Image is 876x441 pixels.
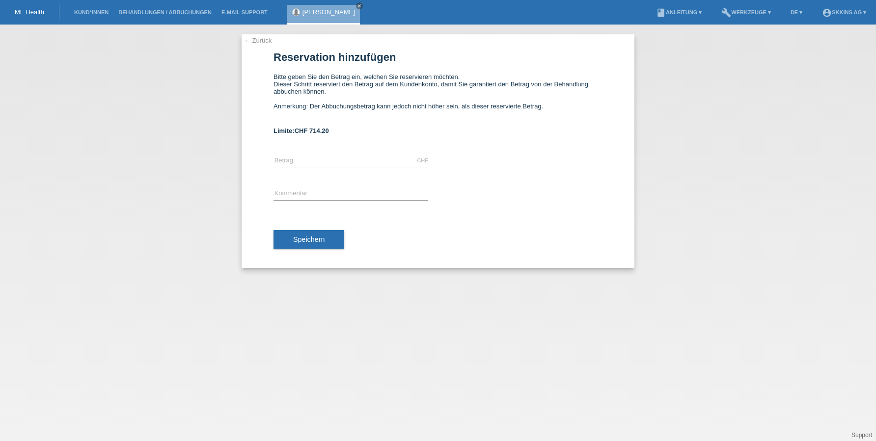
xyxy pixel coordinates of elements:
i: account_circle [822,8,832,18]
span: Speichern [293,235,325,243]
div: CHF [417,157,428,163]
button: Speichern [274,230,344,249]
i: build [721,8,731,18]
a: account_circleSKKINS AG ▾ [817,9,871,15]
i: book [656,8,666,18]
a: bookAnleitung ▾ [651,9,707,15]
i: close [357,3,362,8]
a: DE ▾ [786,9,807,15]
a: E-Mail Support [217,9,273,15]
b: Limite: [274,127,329,134]
a: close [356,2,363,9]
a: buildWerkzeuge ▾ [716,9,776,15]
div: Bitte geben Sie den Betrag ein, welchen Sie reservieren möchten. Dieser Schritt reserviert den Be... [274,73,602,117]
a: Kund*innen [69,9,113,15]
a: MF Health [15,8,44,16]
a: [PERSON_NAME] [302,8,355,16]
a: Support [851,432,872,439]
a: ← Zurück [244,37,272,44]
a: Behandlungen / Abbuchungen [113,9,217,15]
span: CHF 714.20 [295,127,329,134]
h1: Reservation hinzufügen [274,51,602,63]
